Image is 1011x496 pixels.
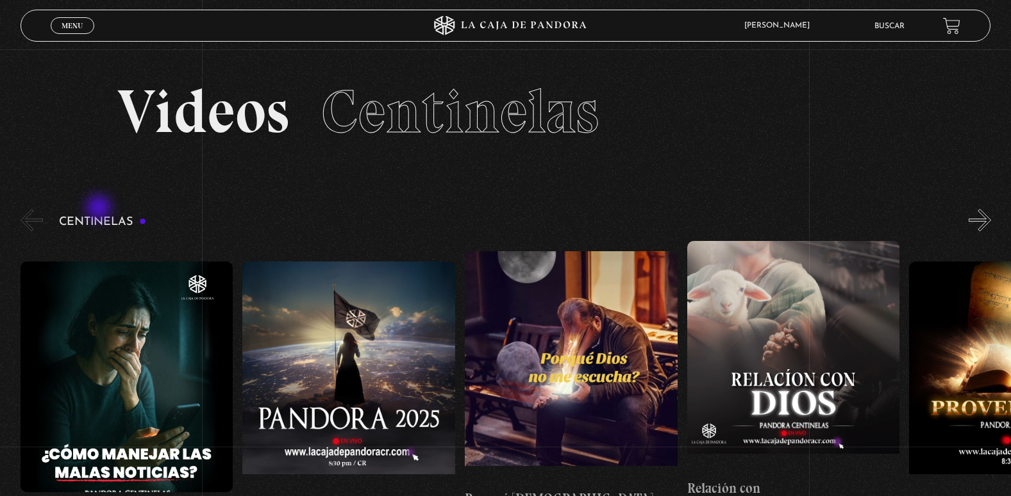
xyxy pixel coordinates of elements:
[969,209,991,231] button: Next
[59,216,147,228] h3: Centinelas
[874,22,905,30] a: Buscar
[58,33,88,42] span: Cerrar
[117,81,894,142] h2: Videos
[62,22,83,29] span: Menu
[321,75,599,148] span: Centinelas
[943,17,960,35] a: View your shopping cart
[738,22,823,29] span: [PERSON_NAME]
[21,209,43,231] button: Previous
